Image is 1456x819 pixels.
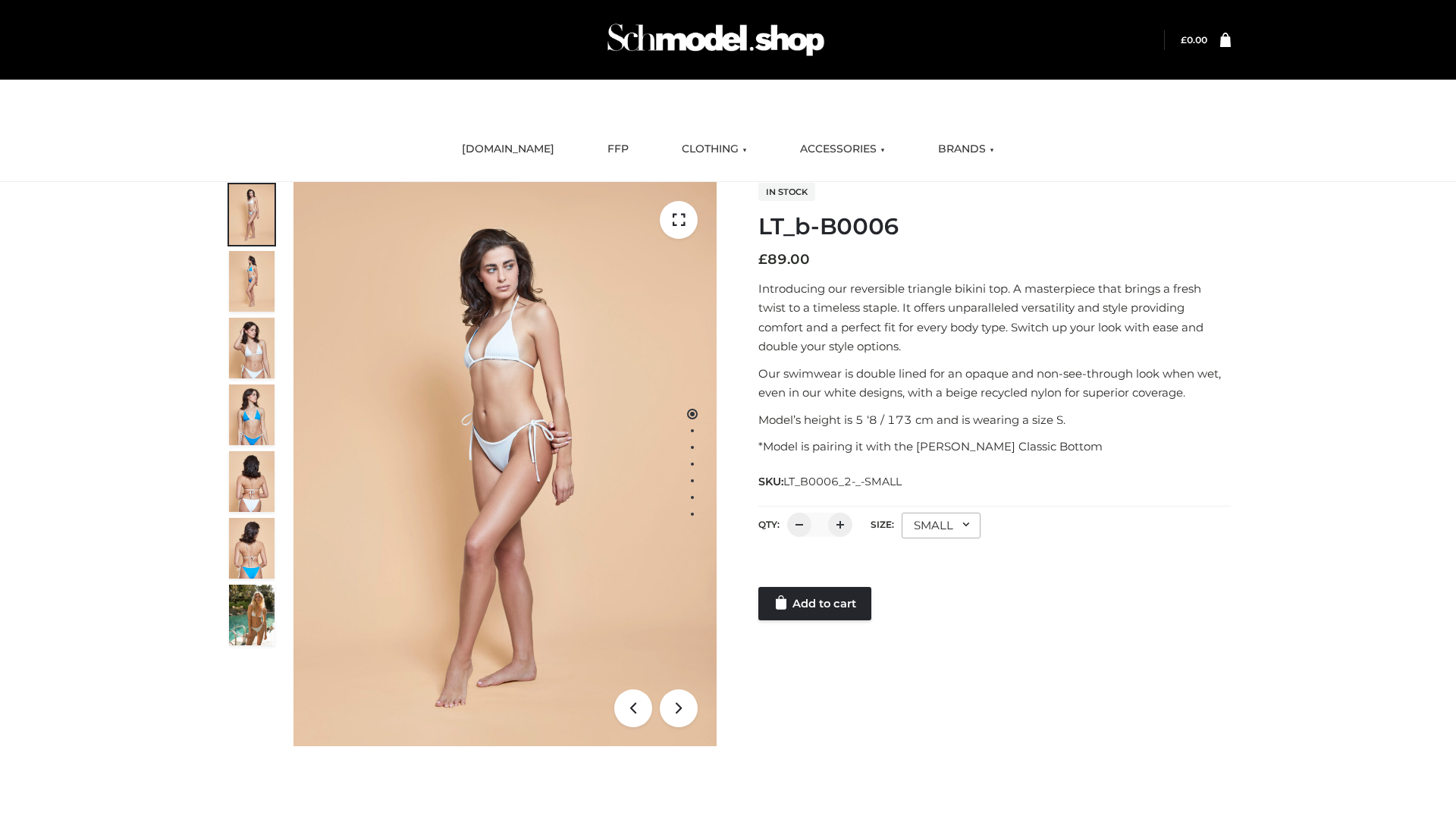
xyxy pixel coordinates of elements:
[1181,34,1207,45] a: £0.00
[670,133,758,166] a: CLOTHING
[758,279,1231,356] p: Introducing our reversible triangle bikini top. A masterpiece that brings a fresh twist to a time...
[229,318,275,378] img: ArielClassicBikiniTop_CloudNine_AzureSky_OW114ECO_3-scaled.jpg
[758,364,1231,403] p: Our swimwear is double lined for an opaque and non-see-through look when wet, even in our white d...
[789,133,896,166] a: ACCESSORIES
[871,519,894,530] label: Size:
[602,10,830,70] img: Schmodel Admin 964
[758,183,815,201] span: In stock
[293,182,717,746] img: ArielClassicBikiniTop_CloudNine_AzureSky_OW114ECO_1
[229,251,275,312] img: ArielClassicBikiniTop_CloudNine_AzureSky_OW114ECO_2-scaled.jpg
[902,513,981,538] div: SMALL
[596,133,640,166] a: FFP
[758,410,1231,430] p: Model’s height is 5 ‘8 / 173 cm and is wearing a size S.
[927,133,1006,166] a: BRANDS
[758,213,1231,240] h1: LT_b-B0006
[1181,34,1207,45] bdi: 0.00
[758,251,810,268] bdi: 89.00
[758,251,767,268] span: £
[229,451,275,512] img: ArielClassicBikiniTop_CloudNine_AzureSky_OW114ECO_7-scaled.jpg
[758,437,1231,457] p: *Model is pairing it with the [PERSON_NAME] Classic Bottom
[783,475,902,488] span: LT_B0006_2-_-SMALL
[758,587,871,620] a: Add to cart
[758,519,780,530] label: QTY:
[758,472,903,491] span: SKU:
[1181,34,1187,45] span: £
[229,384,275,445] img: ArielClassicBikiniTop_CloudNine_AzureSky_OW114ECO_4-scaled.jpg
[229,184,275,245] img: ArielClassicBikiniTop_CloudNine_AzureSky_OW114ECO_1-scaled.jpg
[229,518,275,579] img: ArielClassicBikiniTop_CloudNine_AzureSky_OW114ECO_8-scaled.jpg
[450,133,566,166] a: [DOMAIN_NAME]
[229,585,275,645] img: Arieltop_CloudNine_AzureSky2.jpg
